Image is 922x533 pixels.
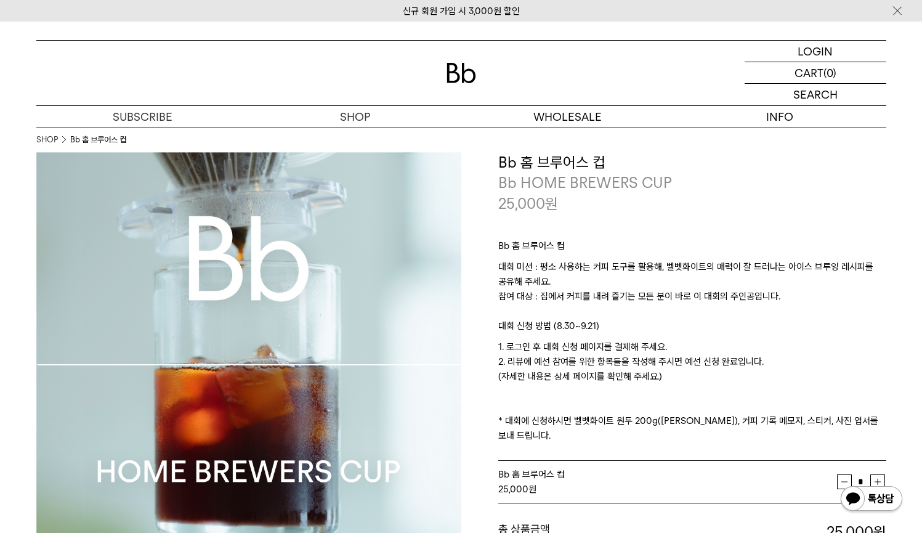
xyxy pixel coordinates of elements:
[837,474,852,489] button: 감소
[498,193,558,214] p: 25,000
[498,469,565,480] span: Bb 홈 브루어스 컵
[36,134,58,146] a: SHOP
[498,319,886,340] p: 대회 신청 방법 (8.30~9.21)
[498,484,528,495] strong: 25,000
[823,62,836,83] p: (0)
[447,63,476,83] img: 로고
[70,134,126,146] li: Bb 홈 브루어스 컵
[498,482,837,497] div: 원
[798,41,833,62] p: LOGIN
[403,6,520,17] a: 신규 회원 가입 시 3,000원 할인
[745,62,886,84] a: CART (0)
[839,485,904,515] img: 카카오톡 채널 1:1 채팅 버튼
[793,84,838,105] p: SEARCH
[498,259,886,319] p: 대회 미션 : 평소 사용하는 커피 도구를 활용해, 벨벳화이트의 매력이 잘 드러나는 아이스 브루잉 레시피를 공유해 주세요. 참여 대상 : 집에서 커피를 내려 즐기는 모든 분이 ...
[461,106,674,128] p: WHOLESALE
[674,106,886,128] p: INFO
[498,173,886,193] p: Bb HOME BREWERS CUP
[249,106,461,128] a: SHOP
[498,152,886,173] h3: Bb 홈 브루어스 컵
[36,106,249,128] a: SUBSCRIBE
[545,195,558,213] span: 원
[795,62,823,83] p: CART
[745,41,886,62] a: LOGIN
[870,474,885,489] button: 증가
[498,238,886,259] p: Bb 홈 브루어스 컵
[498,340,886,443] p: 1. 로그인 후 대회 신청 페이지를 결제해 주세요. 2. 리뷰에 예선 참여를 위한 항목들을 작성해 주시면 예선 신청 완료입니다. (자세한 내용은 상세 페이지를 확인해 주세요....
